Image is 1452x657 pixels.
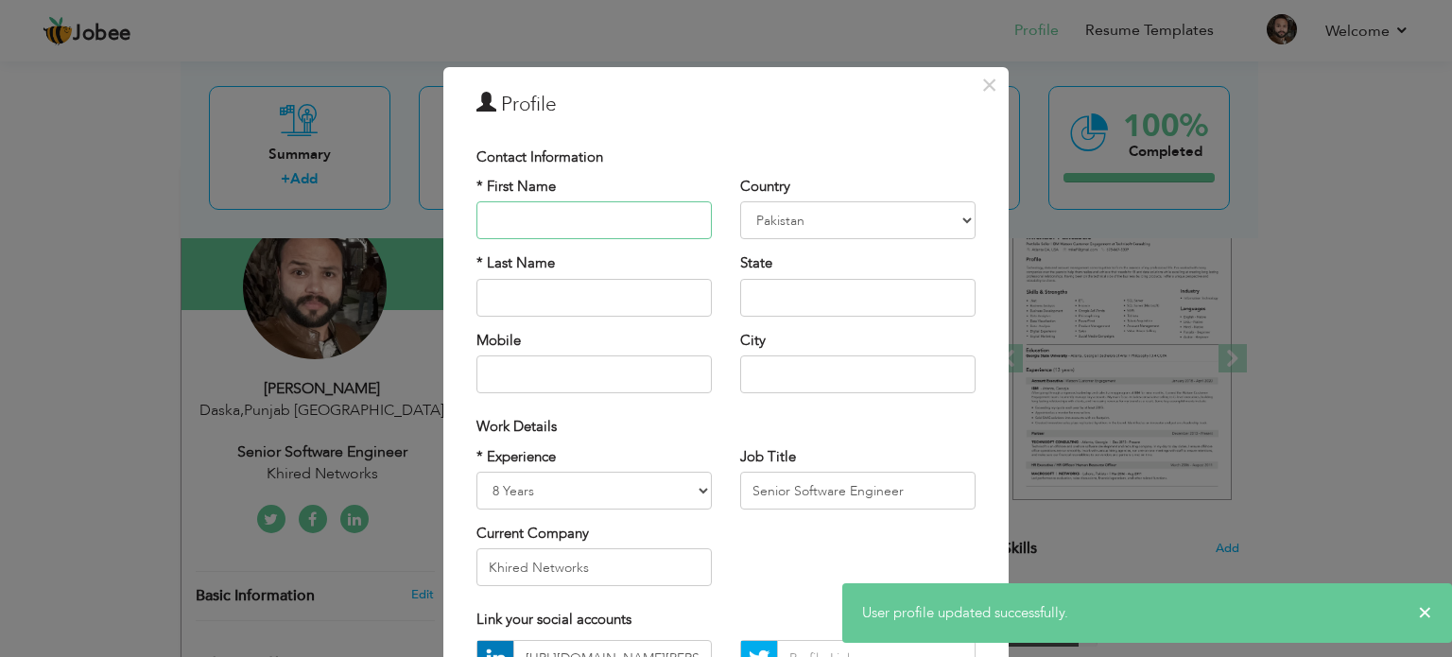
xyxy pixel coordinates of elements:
label: City [740,331,766,351]
span: User profile updated successfully. [862,603,1068,622]
span: Link your social accounts [476,610,631,629]
label: Current Company [476,524,589,544]
span: Work Details [476,417,557,436]
h3: Profile [476,91,976,119]
span: Contact Information [476,147,603,166]
label: * First Name [476,177,556,197]
label: * Experience [476,447,556,467]
label: Mobile [476,331,521,351]
label: Country [740,177,790,197]
label: * Last Name [476,253,555,273]
span: × [981,68,997,102]
button: Close [974,70,1004,100]
span: × [1418,603,1432,622]
label: Job Title [740,447,796,467]
label: State [740,253,772,273]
